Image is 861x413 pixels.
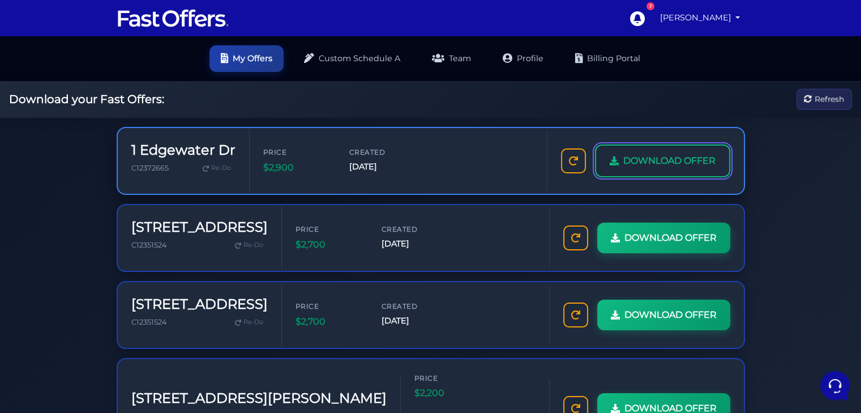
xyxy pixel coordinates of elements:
span: Refresh [815,93,844,105]
span: [DATE] [382,314,449,327]
h3: [STREET_ADDRESS][PERSON_NAME] [131,390,387,407]
span: Created [382,301,449,312]
span: Find an Answer [18,159,77,168]
span: $2,700 [295,237,363,252]
h2: Hello [PERSON_NAME] 👋 [9,9,190,45]
span: Price [295,224,363,235]
span: $2,900 [263,160,331,175]
span: DOWNLOAD OFFER [623,154,716,168]
a: Re-Do [198,161,235,176]
span: Price [414,373,482,384]
span: Price [263,147,331,157]
div: 7 [646,2,654,10]
button: Refresh [796,89,852,110]
a: Profile [491,45,555,72]
a: 7 [624,5,650,31]
span: Re-Do [243,317,263,327]
span: C12351524 [131,241,166,249]
span: DOWNLOAD OFFER [624,308,717,322]
a: Re-Do [230,238,268,253]
a: [PERSON_NAME] [656,7,745,29]
span: Created [382,224,449,235]
a: See all [183,63,208,73]
img: dark [18,82,41,104]
a: Custom Schedule A [293,45,412,72]
a: DOWNLOAD OFFER [595,144,730,177]
h3: [STREET_ADDRESS] [131,219,268,236]
a: My Offers [209,45,284,72]
a: Open Help Center [141,159,208,168]
h3: [STREET_ADDRESS] [131,296,268,313]
p: Messages [97,325,130,335]
span: C12351524 [131,318,166,326]
span: Re-Do [211,163,231,173]
span: [DATE] [382,237,449,250]
input: Search for an Article... [25,183,185,194]
iframe: Customerly Messenger Launcher [818,369,852,403]
a: Re-Do [230,315,268,330]
span: $2,200 [414,386,482,401]
h2: Download your Fast Offers: [9,92,164,106]
a: Billing Portal [564,45,652,72]
span: DOWNLOAD OFFER [624,231,717,245]
span: Created [349,147,417,157]
span: Your Conversations [18,63,92,73]
span: Start a Conversation [82,120,159,129]
p: Help [175,325,190,335]
a: DOWNLOAD OFFER [597,223,730,253]
button: Messages [79,309,148,335]
span: C12372665 [131,164,169,172]
button: Home [9,309,79,335]
span: Re-Do [243,240,263,250]
a: DOWNLOAD OFFER [597,300,730,330]
a: Team [421,45,482,72]
span: $2,700 [295,314,363,329]
span: [DATE] [349,160,417,173]
button: Start a Conversation [18,113,208,136]
img: dark [36,82,59,104]
p: Home [34,325,53,335]
span: Price [295,301,363,312]
h3: 1 Edgewater Dr [131,142,235,159]
button: Help [148,309,217,335]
